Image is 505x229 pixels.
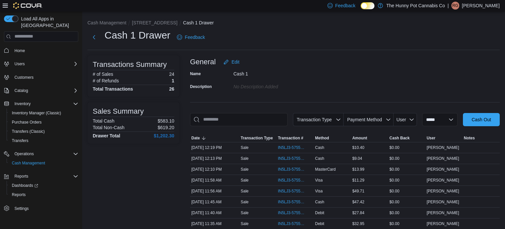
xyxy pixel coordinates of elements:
[12,205,31,213] a: Settings
[352,167,364,172] span: $13.99
[18,15,78,29] span: Load All Apps in [GEOGRAPHIC_DATA]
[233,81,322,89] div: No Description added
[278,198,312,206] button: IN5LJ3-5755069
[297,117,332,122] span: Transaction Type
[93,133,120,138] h4: Drawer Total
[427,210,459,215] span: [PERSON_NAME]
[12,47,28,55] a: Home
[190,155,239,162] div: [DATE] 12:13 PM
[183,20,214,25] button: Cash 1 Drawer
[427,156,459,161] span: [PERSON_NAME]
[12,138,28,143] span: Transfers
[278,145,306,150] span: IN5LJ3-5755249
[12,73,78,81] span: Customers
[425,134,463,142] button: User
[388,187,425,195] div: $0.00
[93,78,119,83] h6: # of Refunds
[12,120,42,125] span: Purchase Orders
[1,203,81,213] button: Settings
[12,100,33,108] button: Inventory
[463,113,500,126] button: Cash Out
[191,135,200,141] span: Date
[388,155,425,162] div: $0.00
[315,178,323,183] span: Visa
[93,118,114,124] h6: Total Cash
[315,156,324,161] span: Cash
[12,87,78,95] span: Catalog
[314,134,351,142] button: Method
[14,61,25,67] span: Users
[9,128,47,135] a: Transfers (Classic)
[7,118,81,127] button: Purchase Orders
[190,84,212,89] label: Description
[278,144,312,152] button: IN5LJ3-5755249
[278,178,306,183] span: IN5LJ3-5755144
[241,178,249,183] p: Sale
[394,113,417,126] button: User
[9,182,41,189] a: Dashboards
[427,221,459,226] span: [PERSON_NAME]
[9,191,78,199] span: Reports
[352,135,367,141] span: Amount
[12,183,38,188] span: Dashboards
[386,2,445,10] p: The Hunny Pot Cannabis Co
[132,20,177,25] button: [STREET_ADDRESS]
[12,73,36,81] a: Customers
[190,187,239,195] div: [DATE] 11:56 AM
[277,134,314,142] button: Transaction #
[9,109,64,117] a: Inventory Manager (Classic)
[14,88,28,93] span: Catalog
[352,145,364,150] span: $10.40
[190,176,239,184] div: [DATE] 11:58 AM
[157,118,174,124] p: $583.10
[9,137,78,145] span: Transfers
[352,178,364,183] span: $11.29
[12,129,45,134] span: Transfers (Classic)
[471,116,491,123] span: Cash Out
[190,71,201,76] label: Name
[87,31,101,44] button: Next
[105,29,170,42] h1: Cash 1 Drawer
[451,2,459,10] div: Ryckolos Griffiths
[352,188,364,194] span: $49.71
[278,156,306,161] span: IN5LJ3-5755203
[241,156,249,161] p: Sale
[278,176,312,184] button: IN5LJ3-5755144
[315,135,329,141] span: Method
[278,199,306,205] span: IN5LJ3-5755069
[278,165,312,173] button: IN5LJ3-5755193
[452,2,458,10] span: RG
[154,133,174,138] h4: $1,202.30
[190,198,239,206] div: [DATE] 11:45 AM
[14,48,25,53] span: Home
[390,135,410,141] span: Cash Back
[93,72,113,77] h6: # of Sales
[344,113,394,126] button: Payment Method
[361,2,374,9] input: Dark Mode
[7,190,81,199] button: Reports
[7,181,81,190] a: Dashboards
[9,182,78,189] span: Dashboards
[388,198,425,206] div: $0.00
[388,209,425,217] div: $0.00
[315,167,336,172] span: MasterCard
[12,60,78,68] span: Users
[278,188,306,194] span: IN5LJ3-5755135
[174,31,207,44] a: Feedback
[14,206,29,211] span: Settings
[463,134,500,142] button: Notes
[278,220,312,228] button: IN5LJ3-5755024
[315,221,324,226] span: Debit
[93,125,125,130] h6: Total Non-Cash
[185,34,205,41] span: Feedback
[315,188,323,194] span: Visa
[190,209,239,217] div: [DATE] 11:40 AM
[12,110,61,116] span: Inventory Manager (Classic)
[190,58,216,66] h3: General
[12,100,78,108] span: Inventory
[335,2,355,9] span: Feedback
[12,60,27,68] button: Users
[388,165,425,173] div: $0.00
[9,118,78,126] span: Purchase Orders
